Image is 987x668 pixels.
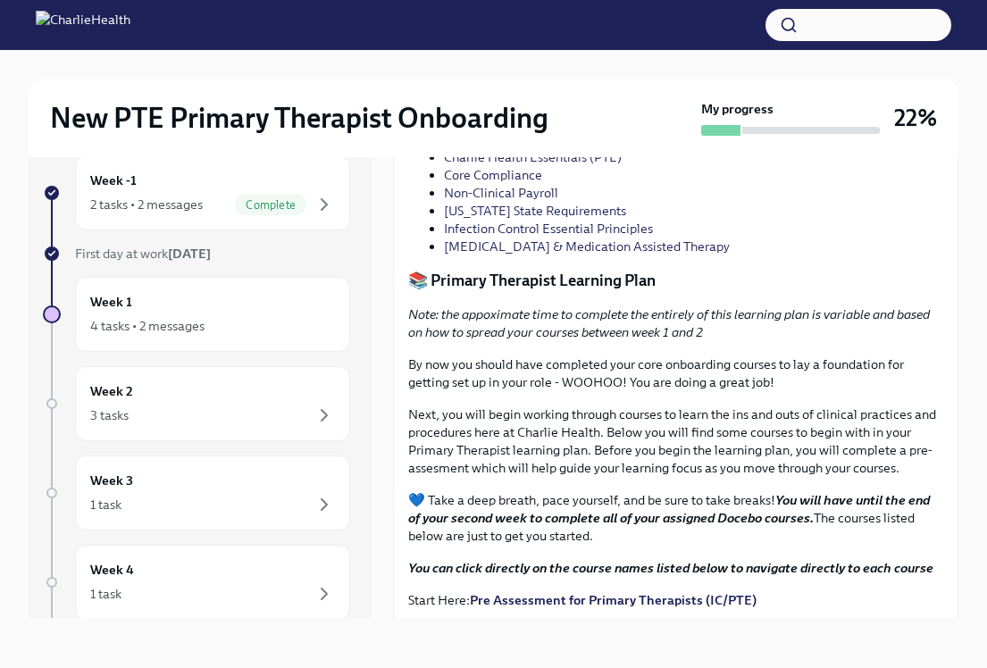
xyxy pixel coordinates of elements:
[444,221,653,237] a: Infection Control Essential Principles
[235,198,306,212] span: Complete
[90,317,205,335] div: 4 tasks • 2 messages
[90,496,121,514] div: 1 task
[408,355,943,391] p: By now you should have completed your core onboarding courses to lay a foundation for getting set...
[90,585,121,603] div: 1 task
[90,471,133,490] h6: Week 3
[90,560,134,580] h6: Week 4
[408,491,943,545] p: 💙 Take a deep breath, pace yourself, and be sure to take breaks! The courses listed below are jus...
[444,149,622,165] a: Charlie Health Essentials (PTE)
[43,277,350,352] a: Week 14 tasks • 2 messages
[894,102,937,134] h3: 22%
[50,100,548,136] h2: New PTE Primary Therapist Onboarding
[75,246,211,262] span: First day at work
[408,306,930,340] em: Note: the appoximate time to complete the entirely of this learning plan is variable and based on...
[408,560,933,576] strong: You can click directly on the course names listed below to navigate directly to each course
[444,203,626,219] a: [US_STATE] State Requirements
[701,100,774,118] strong: My progress
[90,171,137,190] h6: Week -1
[90,196,203,213] div: 2 tasks • 2 messages
[43,366,350,441] a: Week 23 tasks
[470,592,757,608] a: Pre Assessment for Primary Therapists (IC/PTE)
[168,246,211,262] strong: [DATE]
[43,155,350,230] a: Week -12 tasks • 2 messagesComplete
[90,381,133,401] h6: Week 2
[90,292,132,312] h6: Week 1
[43,455,350,530] a: Week 31 task
[43,245,350,263] a: First day at work[DATE]
[444,167,542,183] a: Core Compliance
[444,185,558,201] a: Non-Clinical Payroll
[408,591,943,609] p: Start Here:
[408,270,943,291] p: 📚 Primary Therapist Learning Plan
[36,11,130,39] img: CharlieHealth
[408,405,943,477] p: Next, you will begin working through courses to learn the ins and outs of clinical practices and ...
[444,238,730,255] a: [MEDICAL_DATA] & Medication Assisted Therapy
[43,545,350,620] a: Week 41 task
[90,406,129,424] div: 3 tasks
